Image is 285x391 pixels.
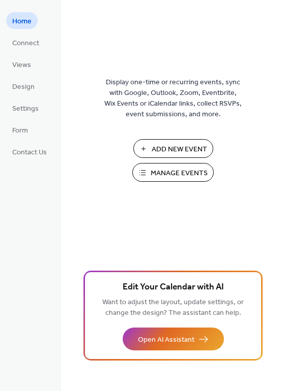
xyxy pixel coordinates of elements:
span: Edit Your Calendar with AI [123,280,224,295]
span: Add New Event [152,144,207,155]
span: Contact Us [12,147,47,158]
a: Settings [6,100,45,116]
span: Form [12,125,28,136]
span: Settings [12,104,39,114]
span: Display one-time or recurring events, sync with Google, Outlook, Zoom, Eventbrite, Wix Events or ... [104,77,242,120]
a: Home [6,12,38,29]
a: Connect [6,34,45,51]
a: Contact Us [6,143,53,160]
button: Open AI Assistant [123,328,224,350]
span: Manage Events [151,168,208,179]
span: Connect [12,38,39,49]
button: Manage Events [132,163,214,182]
span: Open AI Assistant [138,335,194,345]
span: Home [12,16,32,27]
span: Design [12,82,35,92]
a: Views [6,56,37,73]
span: Views [12,60,31,71]
span: Want to adjust the layout, update settings, or change the design? The assistant can help. [102,296,244,320]
a: Design [6,78,41,94]
button: Add New Event [133,139,213,158]
a: Form [6,121,34,138]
